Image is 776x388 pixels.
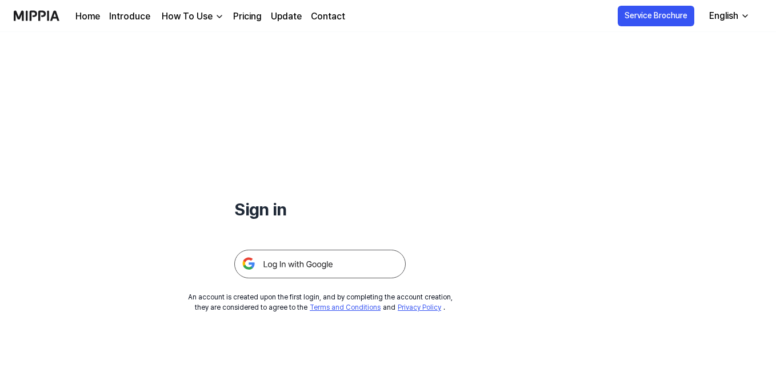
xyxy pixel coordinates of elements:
[233,10,262,23] a: Pricing
[398,303,441,311] a: Privacy Policy
[700,5,757,27] button: English
[271,10,302,23] a: Update
[618,6,694,26] button: Service Brochure
[310,303,381,311] a: Terms and Conditions
[215,12,224,21] img: down
[234,250,406,278] img: 구글 로그인 버튼
[75,10,100,23] a: Home
[159,10,215,23] div: How To Use
[159,10,224,23] button: How To Use
[109,10,150,23] a: Introduce
[311,10,345,23] a: Contact
[188,292,453,313] div: An account is created upon the first login, and by completing the account creation, they are cons...
[707,9,741,23] div: English
[234,197,406,222] h1: Sign in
